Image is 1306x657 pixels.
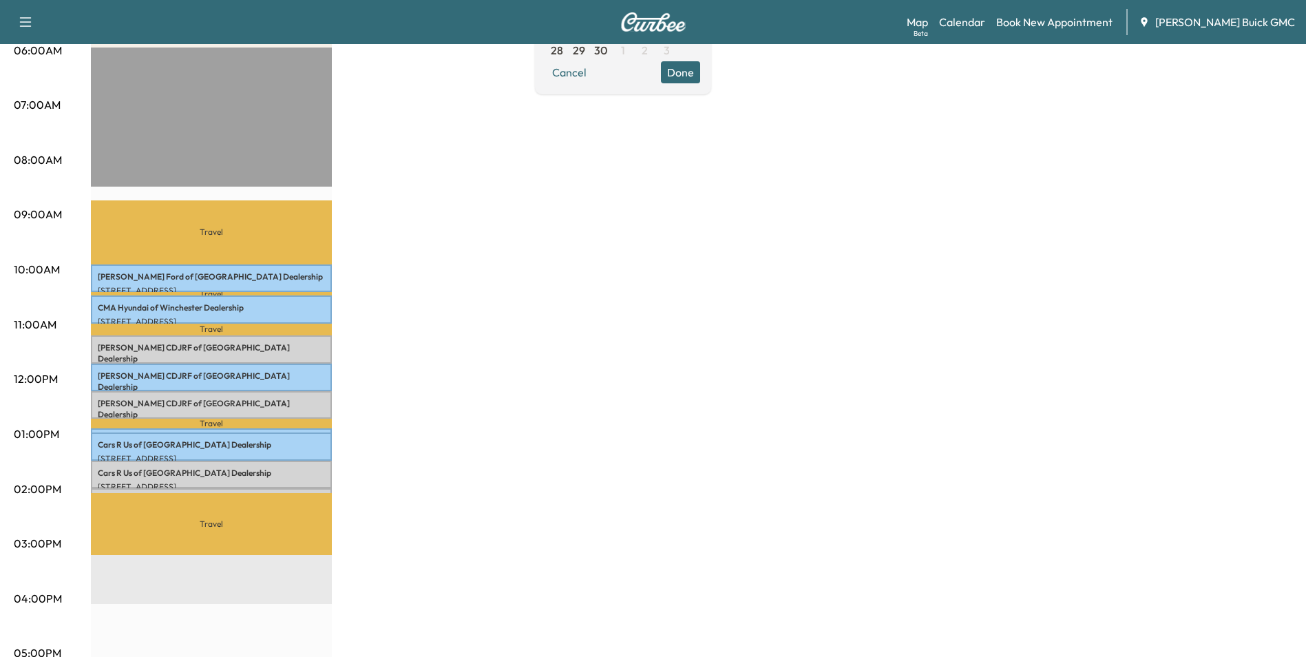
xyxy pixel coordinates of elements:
p: [STREET_ADDRESS] [98,316,325,327]
p: 06:00AM [14,42,62,59]
p: Cars R Us of [GEOGRAPHIC_DATA] Dealership [98,439,325,450]
p: Travel [91,419,332,428]
p: 02:00PM [14,481,61,497]
span: 29 [573,42,585,59]
p: 12:00PM [14,371,58,387]
span: 30 [594,42,607,59]
a: Calendar [939,14,985,30]
p: [PERSON_NAME] CDJRF of [GEOGRAPHIC_DATA] Dealership [98,342,325,364]
img: Curbee Logo [620,12,686,32]
span: 2 [642,42,648,59]
span: 3 [664,42,670,59]
p: [STREET_ADDRESS] [98,285,325,296]
p: [PERSON_NAME] CDJRF of [GEOGRAPHIC_DATA] Dealership [98,371,325,393]
p: Travel [91,493,332,555]
p: Travel [91,200,332,264]
p: 04:00PM [14,590,62,607]
p: Travel [91,292,332,295]
button: Done [661,61,700,83]
a: Book New Appointment [996,14,1113,30]
p: [STREET_ADDRESS] [98,453,325,464]
p: Cars R Us of [GEOGRAPHIC_DATA] Dealership [98,468,325,479]
p: 10:00AM [14,261,60,278]
p: [PERSON_NAME] Ford of [GEOGRAPHIC_DATA] Dealership [98,271,325,282]
p: Travel [91,324,332,335]
span: 28 [551,42,563,59]
p: 09:00AM [14,206,62,222]
p: CMA Hyundai of Winchester Dealership [98,302,325,313]
a: MapBeta [907,14,928,30]
p: [PERSON_NAME] CDJRF of [GEOGRAPHIC_DATA] Dealership [98,398,325,420]
p: 03:00PM [14,535,61,552]
button: Cancel [546,61,593,83]
p: 07:00AM [14,96,61,113]
span: [PERSON_NAME] Buick GMC [1155,14,1295,30]
p: 08:00AM [14,152,62,168]
span: 1 [621,42,625,59]
p: 11:00AM [14,316,56,333]
p: 01:00PM [14,426,59,442]
div: Beta [914,28,928,39]
p: [STREET_ADDRESS] [98,481,325,492]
